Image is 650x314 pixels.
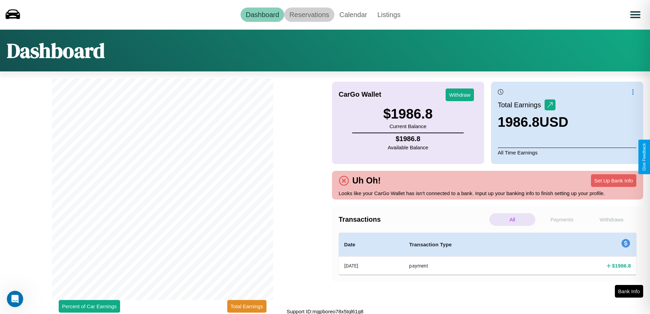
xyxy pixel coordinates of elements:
button: Open menu [626,5,645,24]
a: Listings [372,8,406,22]
h1: Dashboard [7,37,105,65]
th: [DATE] [339,257,404,275]
p: All [489,213,535,226]
h3: 1986.8 USD [498,114,568,130]
a: Calendar [334,8,372,22]
button: Withdraw [446,88,474,101]
button: Set Up Bank Info [591,174,636,187]
h4: $ 1986.8 [612,262,631,269]
p: Looks like your CarGo Wallet has isn't connected to a bank. Input up your banking info to finish ... [339,189,637,198]
div: Give Feedback [642,143,647,171]
table: simple table [339,233,637,275]
h4: $ 1986.8 [388,135,428,143]
h4: Uh Oh! [349,176,384,186]
button: Percent of Car Earnings [59,300,120,313]
p: Payments [539,213,585,226]
a: Reservations [284,8,334,22]
h4: Date [344,241,399,249]
p: All Time Earnings [498,148,636,157]
p: Total Earnings [498,99,545,111]
p: Withdraws [589,213,635,226]
button: Total Earnings [227,300,266,313]
th: payment [404,257,542,275]
p: Current Balance [383,122,433,131]
iframe: Intercom live chat [7,291,23,307]
h4: Transactions [339,216,488,223]
h4: CarGo Wallet [339,91,381,98]
p: Available Balance [388,143,428,152]
h4: Transaction Type [409,241,536,249]
button: Bank Info [615,285,643,298]
h3: $ 1986.8 [383,106,433,122]
a: Dashboard [241,8,284,22]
